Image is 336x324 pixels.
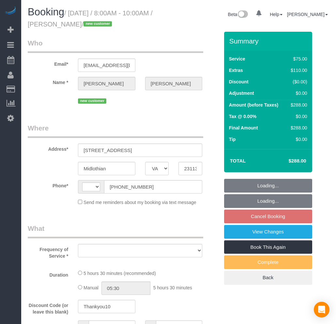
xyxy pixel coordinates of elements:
[78,162,135,175] input: City*
[28,38,203,53] legend: Who
[237,10,248,19] img: New interface
[314,302,329,317] div: Open Intercom Messenger
[230,158,246,163] strong: Total
[23,144,73,152] label: Address*
[288,113,307,120] div: $0.00
[269,158,306,164] h4: $288.00
[153,285,192,290] span: 5 hours 30 minutes
[178,162,202,175] input: Zip Code*
[287,12,328,17] a: [PERSON_NAME]
[23,180,73,189] label: Phone*
[78,59,135,72] input: Email*
[229,90,254,96] label: Adjustment
[229,113,256,120] label: Tax @ 0.00%
[23,77,73,86] label: Name *
[23,244,73,259] label: Frequency of Service *
[229,136,236,143] label: Tip
[229,125,258,131] label: Final Amount
[288,56,307,62] div: $75.00
[288,136,307,143] div: $0.00
[78,98,106,104] span: new customer
[288,78,307,85] div: ($0.00)
[224,225,312,239] a: View Changes
[229,37,309,45] h3: Summary
[288,67,307,74] div: $110.00
[229,78,249,85] label: Discount
[228,12,248,17] a: Beta
[78,77,135,90] input: First Name*
[23,59,73,67] label: Email*
[82,21,114,28] span: /
[224,271,312,284] a: Back
[145,77,203,90] input: Last Name*
[23,300,73,315] label: Discount Code (or leave this blank)
[4,7,17,16] img: Automaid Logo
[84,21,112,26] span: new customer
[288,102,307,108] div: $288.00
[288,125,307,131] div: $288.00
[28,9,153,28] small: / [DATE] / 8:00AM - 10:00AM / [PERSON_NAME]
[84,285,99,290] span: Manual
[104,180,202,194] input: Phone*
[28,224,203,238] legend: What
[270,12,283,17] a: Help
[28,6,64,18] span: Booking
[229,102,278,108] label: Amount (before Taxes)
[229,56,245,62] label: Service
[23,269,73,278] label: Duration
[288,90,307,96] div: $0.00
[224,240,312,254] a: Book This Again
[229,67,243,74] label: Extras
[84,200,196,205] span: Send me reminders about my booking via text message
[84,271,156,276] span: 5 hours 30 minutes (recommended)
[28,123,203,138] legend: Where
